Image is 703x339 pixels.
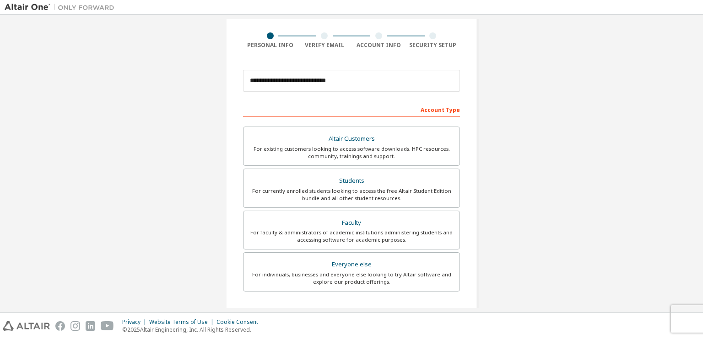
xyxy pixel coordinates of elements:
[70,321,80,331] img: instagram.svg
[3,321,50,331] img: altair_logo.svg
[249,145,454,160] div: For existing customers looking to access software downloads, HPC resources, community, trainings ...
[101,321,114,331] img: youtube.svg
[351,42,406,49] div: Account Info
[216,318,264,326] div: Cookie Consent
[122,326,264,334] p: © 2025 Altair Engineering, Inc. All Rights Reserved.
[249,132,454,145] div: Altair Customers
[243,305,460,320] div: Your Profile
[149,318,216,326] div: Website Terms of Use
[55,321,65,331] img: facebook.svg
[249,175,454,187] div: Students
[297,42,352,49] div: Verify Email
[243,102,460,117] div: Account Type
[406,42,460,49] div: Security Setup
[249,271,454,286] div: For individuals, businesses and everyone else looking to try Altair software and explore our prod...
[249,187,454,202] div: For currently enrolled students looking to access the free Altair Student Edition bundle and all ...
[122,318,149,326] div: Privacy
[243,42,297,49] div: Personal Info
[249,229,454,244] div: For faculty & administrators of academic institutions administering students and accessing softwa...
[5,3,119,12] img: Altair One
[86,321,95,331] img: linkedin.svg
[249,217,454,229] div: Faculty
[249,258,454,271] div: Everyone else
